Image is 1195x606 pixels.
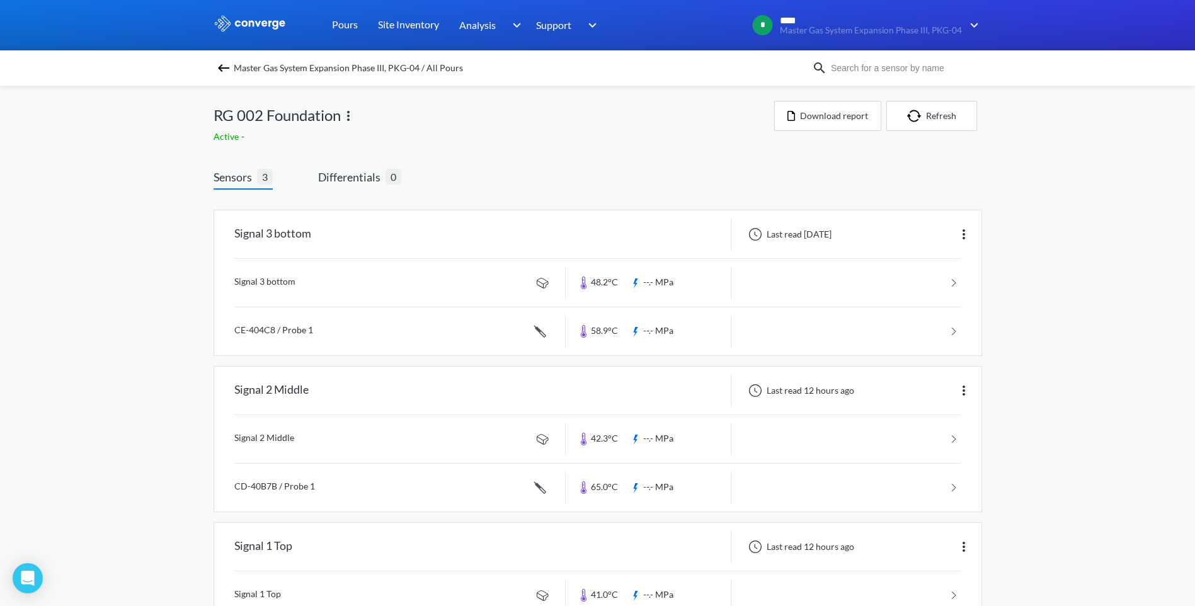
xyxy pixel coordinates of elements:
img: downArrow.svg [504,18,524,33]
span: Analysis [459,17,496,33]
div: Open Intercom Messenger [13,563,43,593]
div: Signal 3 bottom [234,218,311,251]
span: Master Gas System Expansion Phase III, PKG-04 / All Pours [234,59,463,77]
span: - [241,131,247,142]
div: Signal 1 Top [234,530,292,563]
img: icon-file.svg [787,111,795,121]
button: Download report [774,101,881,131]
span: 0 [386,169,401,185]
span: Sensors [214,168,257,186]
img: more.svg [956,227,971,242]
div: Last read [DATE] [741,227,835,242]
img: more.svg [956,383,971,398]
img: backspace.svg [216,60,231,76]
span: Support [536,17,571,33]
div: Last read 12 hours ago [741,539,858,554]
span: Master Gas System Expansion Phase III, PKG-04 [780,26,962,35]
span: Differentials [318,168,386,186]
img: more.svg [341,108,356,123]
input: Search for a sensor by name [827,61,980,75]
img: icon-search.svg [812,60,827,76]
img: more.svg [956,539,971,554]
span: Active [214,131,241,142]
img: downArrow.svg [962,18,982,33]
img: downArrow.svg [580,18,600,33]
span: RG 002 Foundation [214,103,341,127]
img: logo_ewhite.svg [214,15,287,31]
img: icon-refresh.svg [907,110,926,122]
div: Last read 12 hours ago [741,383,858,398]
button: Refresh [886,101,977,131]
span: 3 [257,169,273,185]
div: Signal 2 Middle [234,374,309,407]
